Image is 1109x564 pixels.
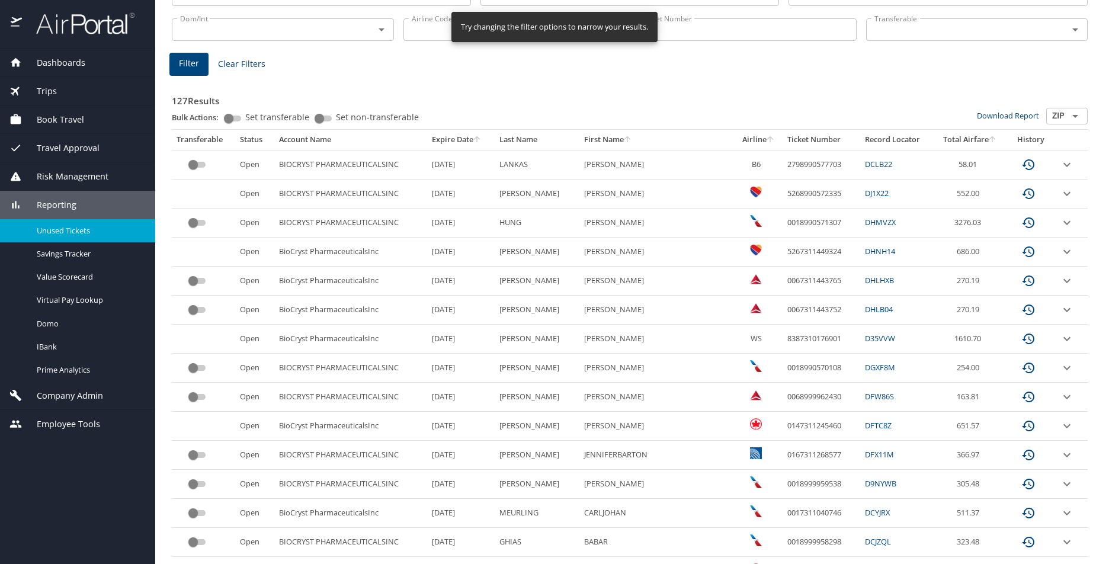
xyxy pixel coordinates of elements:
a: DFX11M [865,449,894,460]
a: DGXF8M [865,362,895,373]
td: [PERSON_NAME] [579,180,735,209]
td: BIOCRYST PHARMACEUTICALSINC [274,150,427,179]
img: airportal-logo.png [23,12,134,35]
td: [PERSON_NAME] [495,296,579,325]
td: BIOCRYST PHARMACEUTICALSINC [274,528,427,557]
img: Southwest Airlines [750,186,762,198]
td: 552.00 [934,180,1007,209]
td: [PERSON_NAME] [495,354,579,383]
td: [DATE] [427,412,495,441]
td: BIOCRYST PHARMACEUTICALSINC [274,470,427,499]
span: Book Travel [22,113,84,126]
td: Open [235,383,274,412]
h3: 127 Results [172,87,1088,108]
span: Set transferable [245,113,309,121]
td: 0018999958298 [783,528,860,557]
td: 0017311040746 [783,499,860,528]
td: [PERSON_NAME] [495,325,579,354]
span: Company Admin [22,389,103,402]
a: D35VVW [865,333,895,344]
td: 651.57 [934,412,1007,441]
td: BioCryst PharmaceuticalsInc [274,325,427,354]
td: 5267311449324 [783,238,860,267]
td: [PERSON_NAME] [579,354,735,383]
th: Total Airfare [934,130,1007,150]
td: [PERSON_NAME] [495,267,579,296]
td: [DATE] [427,150,495,179]
th: History [1007,130,1055,150]
a: DJ1X22 [865,188,889,198]
td: [PERSON_NAME] [495,441,579,470]
a: DCJZQL [865,536,891,547]
span: Clear Filters [218,57,265,72]
span: Domo [37,318,141,329]
button: expand row [1060,535,1074,549]
td: [DATE] [427,267,495,296]
td: 366.97 [934,441,1007,470]
a: DCLB22 [865,159,892,169]
p: Bulk Actions: [172,112,228,123]
td: [PERSON_NAME] [579,296,735,325]
span: Reporting [22,198,76,211]
button: expand row [1060,419,1074,433]
th: First Name [579,130,735,150]
span: Risk Management [22,170,108,183]
th: Account Name [274,130,427,150]
td: HUNG [495,209,579,238]
a: D9NYWB [865,478,896,489]
td: [DATE] [427,238,495,267]
td: 0018990570108 [783,354,860,383]
button: Open [1067,21,1084,38]
img: Delta Airlines [750,273,762,285]
td: BIOCRYST PHARMACEUTICALSINC [274,180,427,209]
th: Record Locator [860,130,934,150]
td: Open [235,238,274,267]
td: [DATE] [427,470,495,499]
td: 163.81 [934,383,1007,412]
a: Download Report [977,110,1039,121]
td: BioCryst PharmaceuticalsInc [274,296,427,325]
td: Open [235,528,274,557]
td: BioCryst PharmaceuticalsInc [274,499,427,528]
img: American Airlines [750,215,762,227]
td: [PERSON_NAME] [579,383,735,412]
span: Value Scorecard [37,271,141,283]
a: DHNH14 [865,246,895,257]
td: [PERSON_NAME] [579,267,735,296]
td: [DATE] [427,209,495,238]
a: DHLHXB [865,275,894,286]
button: expand row [1060,187,1074,201]
th: Ticket Number [783,130,860,150]
td: [PERSON_NAME] [495,412,579,441]
img: American Airlines [750,505,762,517]
td: [DATE] [427,441,495,470]
button: expand row [1060,158,1074,172]
td: GHIAS [495,528,579,557]
td: CARLJOHAN [579,499,735,528]
td: [PERSON_NAME] [579,209,735,238]
td: 0167311268577 [783,441,860,470]
button: sort [989,136,997,144]
td: 3276.03 [934,209,1007,238]
td: LANKAS [495,150,579,179]
td: Open [235,150,274,179]
th: Last Name [495,130,579,150]
button: expand row [1060,506,1074,520]
td: Open [235,267,274,296]
td: Open [235,412,274,441]
td: [DATE] [427,354,495,383]
button: sort [624,136,632,144]
th: Status [235,130,274,150]
td: Open [235,180,274,209]
button: Open [1067,108,1084,124]
button: expand row [1060,274,1074,288]
td: 0018990571307 [783,209,860,238]
td: 254.00 [934,354,1007,383]
span: IBank [37,341,141,352]
td: Open [235,209,274,238]
td: 0147311245460 [783,412,860,441]
a: DFTC8Z [865,420,892,431]
button: Open [373,21,390,38]
td: [PERSON_NAME] [495,238,579,267]
button: expand row [1060,216,1074,230]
